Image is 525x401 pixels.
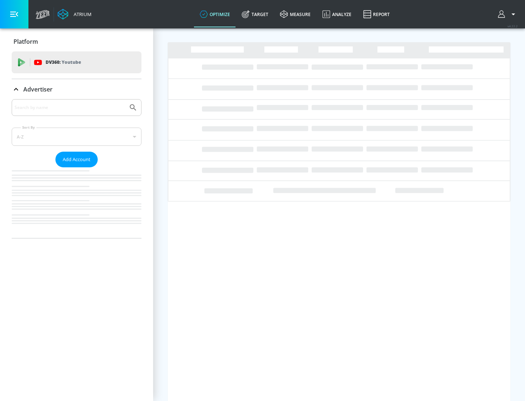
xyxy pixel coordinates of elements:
div: Advertiser [12,79,141,100]
a: Analyze [316,1,357,27]
a: Report [357,1,396,27]
div: Advertiser [12,99,141,238]
div: Platform [12,31,141,52]
span: Add Account [63,155,90,164]
a: Atrium [58,9,92,20]
button: Add Account [55,152,98,167]
p: DV360: [46,58,81,66]
div: A-Z [12,128,141,146]
div: Atrium [71,11,92,17]
p: Platform [13,38,38,46]
a: optimize [194,1,236,27]
p: Youtube [62,58,81,66]
p: Advertiser [23,85,52,93]
span: v 4.22.2 [507,24,518,28]
div: DV360: Youtube [12,51,141,73]
a: measure [274,1,316,27]
input: Search by name [15,103,125,112]
label: Sort By [21,125,36,130]
nav: list of Advertiser [12,167,141,238]
a: Target [236,1,274,27]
